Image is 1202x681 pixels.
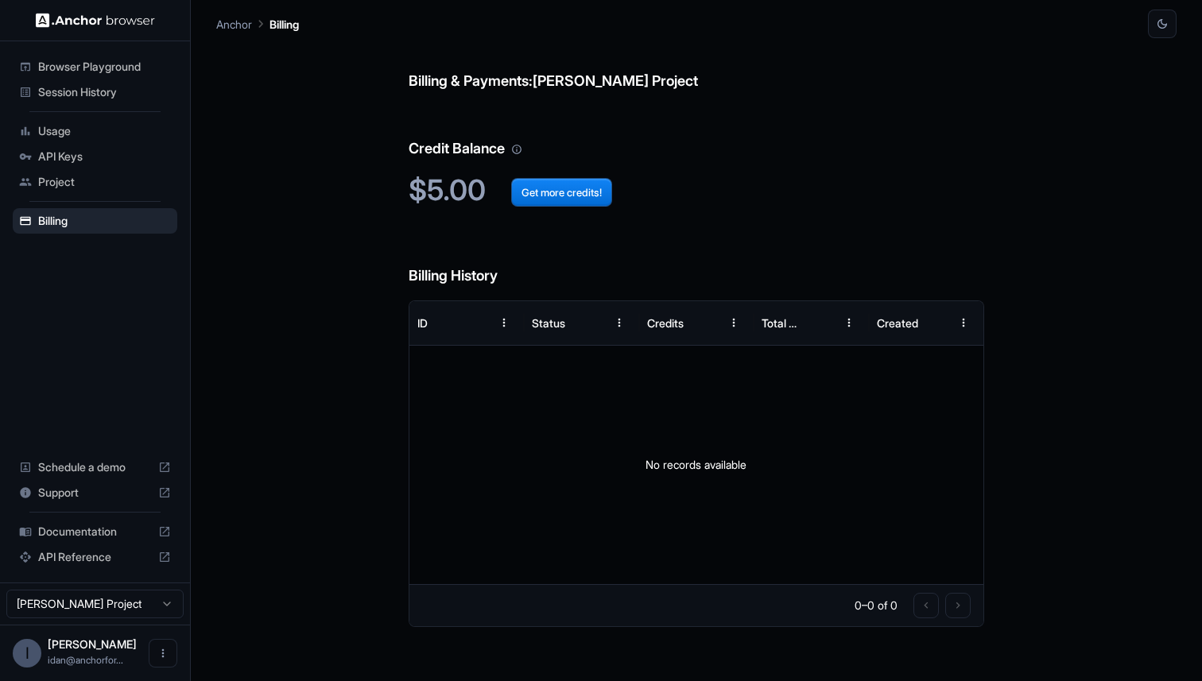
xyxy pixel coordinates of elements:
[691,308,719,337] button: Sort
[38,174,171,190] span: Project
[38,149,171,164] span: API Keys
[719,308,748,337] button: Menu
[13,54,177,79] div: Browser Playground
[38,123,171,139] span: Usage
[13,544,177,570] div: API Reference
[38,213,171,229] span: Billing
[511,178,612,207] button: Get more credits!
[13,144,177,169] div: API Keys
[13,169,177,195] div: Project
[13,480,177,505] div: Support
[409,38,985,93] h6: Billing & Payments: [PERSON_NAME] Project
[38,59,171,75] span: Browser Playground
[877,316,918,330] div: Created
[762,316,805,330] div: Total Cost
[511,144,522,155] svg: Your credit balance will be consumed as you use the API. Visit the usage page to view a breakdown...
[38,84,171,100] span: Session History
[48,654,123,666] span: idan@anchorforge.io
[409,346,984,584] div: No records available
[149,639,177,667] button: Open menu
[38,459,152,475] span: Schedule a demo
[269,16,299,33] p: Billing
[806,308,835,337] button: Sort
[835,308,863,337] button: Menu
[216,16,252,33] p: Anchor
[38,549,152,565] span: API Reference
[216,15,299,33] nav: breadcrumb
[409,173,985,207] h2: $5.00
[949,308,978,337] button: Menu
[13,519,177,544] div: Documentation
[409,106,985,161] h6: Credit Balance
[576,308,605,337] button: Sort
[647,316,684,330] div: Credits
[38,485,152,501] span: Support
[855,598,898,613] p: 0–0 of 0
[13,639,41,667] div: I
[921,308,949,337] button: Sort
[38,524,152,540] span: Documentation
[13,455,177,480] div: Schedule a demo
[13,118,177,144] div: Usage
[605,308,634,337] button: Menu
[532,316,565,330] div: Status
[417,316,428,330] div: ID
[409,233,985,288] h6: Billing History
[13,79,177,105] div: Session History
[36,13,155,28] img: Anchor Logo
[461,308,490,337] button: Sort
[490,308,518,337] button: Menu
[48,637,137,651] span: Idan Raman
[13,208,177,234] div: Billing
